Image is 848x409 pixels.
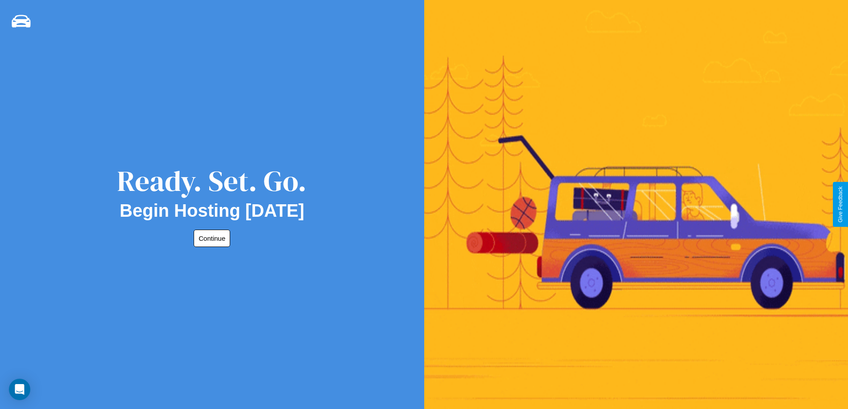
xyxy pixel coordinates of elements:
h2: Begin Hosting [DATE] [120,201,304,221]
button: Continue [194,230,230,247]
div: Ready. Set. Go. [117,161,307,201]
div: Give Feedback [837,186,844,223]
div: Open Intercom Messenger [9,379,30,400]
